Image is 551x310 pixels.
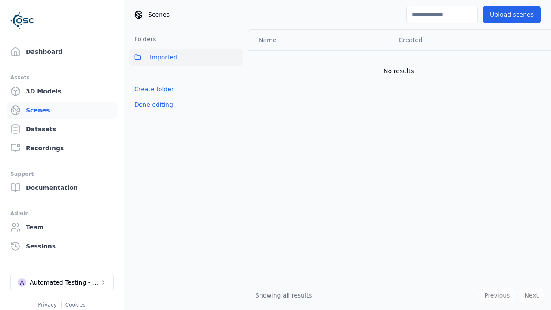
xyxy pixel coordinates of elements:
[248,50,551,92] td: No results.
[255,292,312,299] span: Showing all results
[392,30,537,50] th: Created
[18,278,26,287] div: A
[129,97,178,112] button: Done editing
[248,30,392,50] th: Name
[148,10,170,19] span: Scenes
[10,72,113,83] div: Assets
[7,121,117,138] a: Datasets
[10,208,113,219] div: Admin
[7,219,117,236] a: Team
[7,43,117,60] a: Dashboard
[129,81,179,97] button: Create folder
[7,83,117,100] a: 3D Models
[10,169,113,179] div: Support
[483,6,541,23] button: Upload scenes
[129,35,156,43] h3: Folders
[10,9,34,33] img: Logo
[65,302,86,308] a: Cookies
[10,274,114,291] button: Select a workspace
[7,238,117,255] a: Sessions
[134,85,174,93] a: Create folder
[38,302,56,308] a: Privacy
[7,179,117,196] a: Documentation
[7,139,117,157] a: Recordings
[129,49,243,66] button: Imported
[30,278,99,287] div: Automated Testing - Playwright
[7,102,117,119] a: Scenes
[60,302,62,308] span: |
[150,52,177,62] span: Imported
